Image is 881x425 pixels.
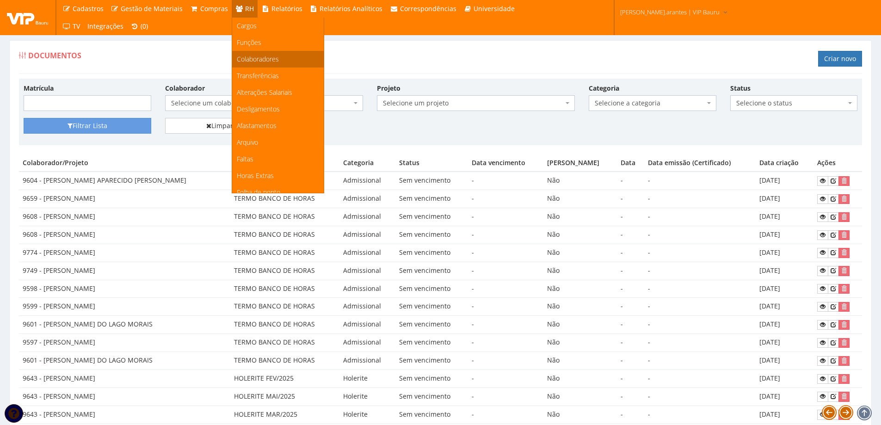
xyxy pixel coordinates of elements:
span: Folha de ponto [237,188,280,197]
a: Desligamentos [232,101,324,117]
span: Cargos [237,21,257,30]
td: 9608 - [PERSON_NAME] [19,208,230,226]
td: [DATE] [756,370,813,388]
td: Não [543,280,617,298]
span: Selecione a categoria [595,99,705,108]
td: - [617,190,644,208]
a: Arquivo [232,134,324,151]
td: 9598 - [PERSON_NAME] [19,280,230,298]
td: [DATE] [756,406,813,424]
a: Afastamentos [232,117,324,134]
td: Não [543,388,617,406]
td: TERMO BANCO DE HORAS [230,190,339,208]
span: Selecione a categoria [589,95,716,111]
td: 9774 - [PERSON_NAME] [19,244,230,262]
label: Colaborador [165,84,205,93]
td: TERMO BANCO DE HORAS [230,298,339,316]
span: Funções [237,38,261,47]
a: Limpar Filtro [165,118,293,134]
td: - [617,226,644,244]
td: Sem vencimento [395,406,468,424]
td: Holerite [339,388,395,406]
td: [DATE] [756,334,813,352]
span: Arquivo [237,138,258,147]
span: Alterações Salariais [237,88,292,97]
a: Integrações [84,18,127,35]
span: Selecione um colaborador [171,99,351,108]
th: Data emissão (Certificado) [644,154,756,172]
span: Relatórios Analíticos [320,4,382,13]
td: - [468,262,543,280]
td: Sem vencimento [395,316,468,334]
td: TERMO BANCO DE HORAS [230,226,339,244]
img: logo [7,11,49,25]
th: Ações [813,154,862,172]
td: Não [543,208,617,226]
td: - [468,280,543,298]
td: Sem vencimento [395,172,468,190]
td: Sem vencimento [395,244,468,262]
td: Não [543,172,617,190]
td: - [617,388,644,406]
span: Compras [200,4,228,13]
a: Alterações Salariais [232,84,324,101]
td: 9643 - [PERSON_NAME] [19,406,230,424]
td: Sem vencimento [395,226,468,244]
td: - [468,208,543,226]
td: 9601 - [PERSON_NAME] DO LAGO MORAIS [19,352,230,370]
td: - [644,370,756,388]
td: - [468,298,543,316]
td: Holerite [339,370,395,388]
td: [DATE] [756,262,813,280]
td: Sem vencimento [395,190,468,208]
span: (0) [141,22,148,31]
td: Não [543,406,617,424]
td: - [468,406,543,424]
td: Sem vencimento [395,280,468,298]
td: [DATE] [756,316,813,334]
td: Admissional [339,262,395,280]
span: Integrações [87,22,123,31]
td: Não [543,226,617,244]
td: TERMO BANCO DE HORAS [230,262,339,280]
td: 9659 - [PERSON_NAME] [19,190,230,208]
td: TERMO BANCO DE HORAS [230,208,339,226]
td: - [617,352,644,370]
td: - [617,172,644,190]
td: - [644,172,756,190]
td: - [468,352,543,370]
span: Selecione um colaborador [165,95,363,111]
td: Não [543,262,617,280]
td: Sem vencimento [395,370,468,388]
button: Filtrar Lista [24,118,151,134]
a: Faltas [232,151,324,167]
td: HOLERITE MAI/2025 [230,388,339,406]
td: [DATE] [756,190,813,208]
td: - [617,280,644,298]
td: - [468,316,543,334]
td: Não [543,352,617,370]
a: Funções [232,34,324,51]
span: Relatórios [271,4,302,13]
span: Desligamentos [237,105,280,113]
a: Criar novo [818,51,862,67]
td: Admissional [339,352,395,370]
td: - [644,280,756,298]
td: Não [543,244,617,262]
td: Sem vencimento [395,388,468,406]
td: - [468,190,543,208]
td: - [644,298,756,316]
a: Colaboradores [232,51,324,68]
td: TERMO BANCO DE HORAS [230,352,339,370]
label: Matrícula [24,84,54,93]
td: - [617,334,644,352]
td: [DATE] [756,298,813,316]
span: Universidade [474,4,515,13]
th: Data vencimento [468,154,543,172]
td: - [468,172,543,190]
td: Sem vencimento [395,262,468,280]
td: 9608 - [PERSON_NAME] [19,226,230,244]
td: - [468,244,543,262]
a: Transferências [232,68,324,84]
td: Admissional [339,334,395,352]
